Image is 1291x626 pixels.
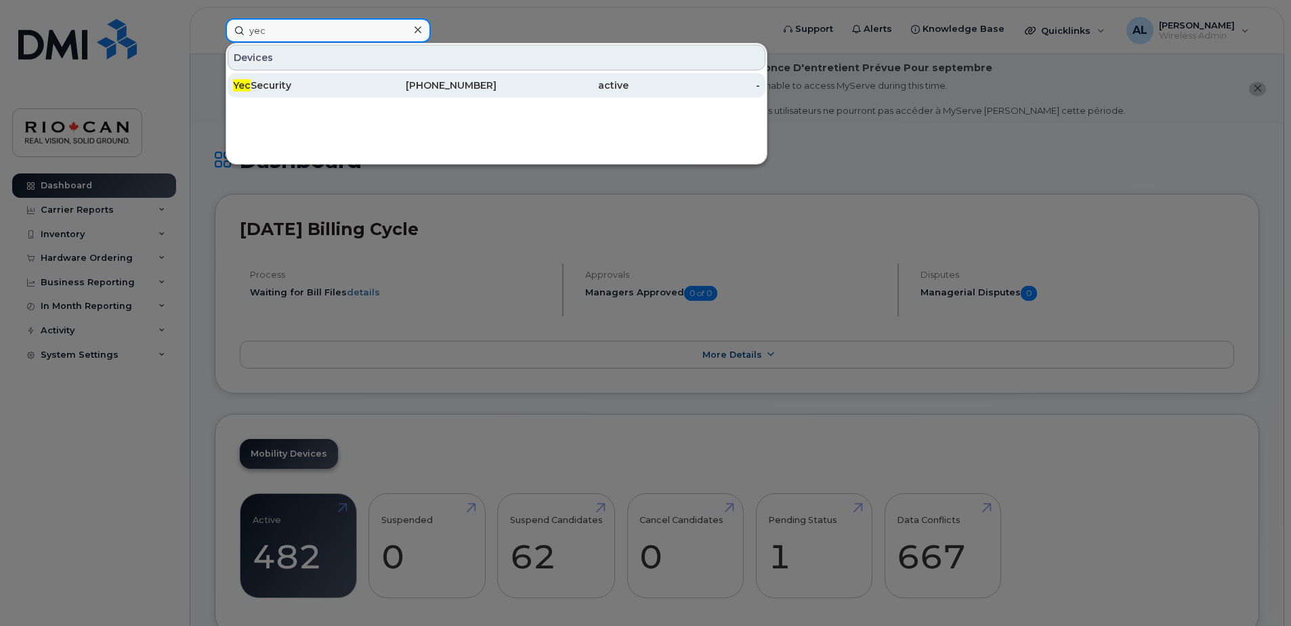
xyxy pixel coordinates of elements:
[233,79,365,92] div: Security
[228,45,765,70] div: Devices
[496,79,629,92] div: active
[365,79,497,92] div: [PHONE_NUMBER]
[629,79,761,92] div: -
[228,73,765,98] a: YecSecurity[PHONE_NUMBER]active-
[233,79,251,91] span: Yec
